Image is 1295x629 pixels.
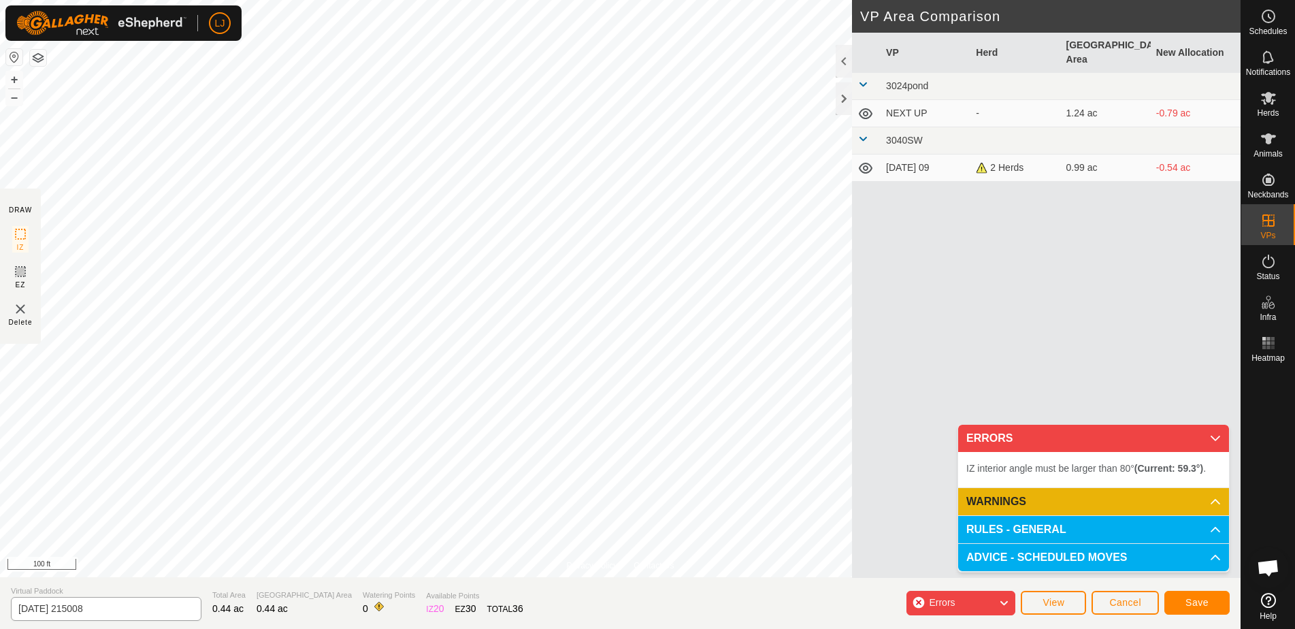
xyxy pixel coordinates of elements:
[958,516,1229,543] p-accordion-header: RULES - GENERAL
[966,524,1066,535] span: RULES - GENERAL
[16,11,186,35] img: Gallagher Logo
[634,560,674,572] a: Contact Us
[886,135,923,146] span: 3040SW
[886,80,928,91] span: 3024pond
[881,33,970,73] th: VP
[1134,463,1203,474] b: (Current: 59.3°)
[1185,597,1209,608] span: Save
[465,603,476,614] span: 30
[976,161,1055,175] div: 2 Herds
[12,301,29,317] img: VP
[966,552,1127,563] span: ADVICE - SCHEDULED MOVES
[1151,33,1241,73] th: New Allocation
[966,463,1206,474] span: IZ interior angle must be larger than 80° .
[881,155,970,182] td: [DATE] 09
[1249,27,1287,35] span: Schedules
[1260,612,1277,620] span: Help
[1251,354,1285,362] span: Heatmap
[1257,109,1279,117] span: Herds
[17,242,24,253] span: IZ
[1253,150,1283,158] span: Animals
[1151,100,1241,127] td: -0.79 ac
[1260,231,1275,240] span: VPs
[881,100,970,127] td: NEXT UP
[1256,272,1279,280] span: Status
[1061,155,1151,182] td: 0.99 ac
[966,496,1026,507] span: WARNINGS
[1246,68,1290,76] span: Notifications
[1260,313,1276,321] span: Infra
[426,602,444,616] div: IZ
[929,597,955,608] span: Errors
[455,602,476,616] div: EZ
[212,590,246,601] span: Total Area
[487,602,523,616] div: TOTAL
[1092,591,1159,615] button: Cancel
[215,16,225,31] span: LJ
[16,280,26,290] span: EZ
[566,560,617,572] a: Privacy Policy
[30,50,46,66] button: Map Layers
[257,590,352,601] span: [GEOGRAPHIC_DATA] Area
[1109,597,1141,608] span: Cancel
[976,106,1055,120] div: -
[426,590,523,602] span: Available Points
[970,33,1060,73] th: Herd
[1043,597,1064,608] span: View
[257,603,288,614] span: 0.44 ac
[966,433,1013,444] span: ERRORS
[6,49,22,65] button: Reset Map
[363,603,368,614] span: 0
[512,603,523,614] span: 36
[860,8,1241,25] h2: VP Area Comparison
[6,71,22,88] button: +
[1021,591,1086,615] button: View
[1061,100,1151,127] td: 1.24 ac
[9,317,33,327] span: Delete
[1248,547,1289,588] a: Open chat
[212,603,244,614] span: 0.44 ac
[11,585,201,597] span: Virtual Paddock
[1151,155,1241,182] td: -0.54 ac
[1241,587,1295,626] a: Help
[6,89,22,106] button: –
[958,425,1229,452] p-accordion-header: ERRORS
[433,603,444,614] span: 20
[9,205,32,215] div: DRAW
[1164,591,1230,615] button: Save
[958,544,1229,571] p-accordion-header: ADVICE - SCHEDULED MOVES
[958,452,1229,487] p-accordion-content: ERRORS
[958,488,1229,515] p-accordion-header: WARNINGS
[1061,33,1151,73] th: [GEOGRAPHIC_DATA] Area
[1247,191,1288,199] span: Neckbands
[363,590,415,601] span: Watering Points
